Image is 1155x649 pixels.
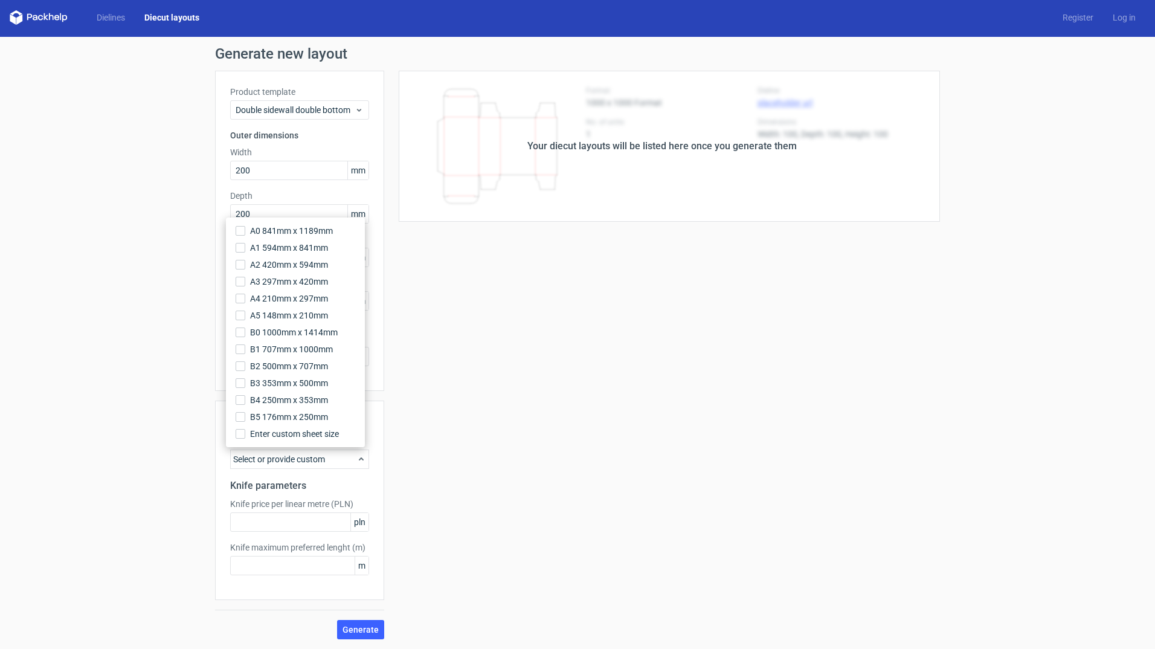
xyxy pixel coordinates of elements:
span: Generate [343,625,379,634]
span: mm [347,161,368,179]
span: B2 500mm x 707mm [250,360,328,372]
div: Select or provide custom [230,450,369,469]
h3: Outer dimensions [230,129,369,141]
label: Width [230,146,369,158]
span: A0 841mm x 1189mm [250,225,333,237]
label: Depth [230,190,369,202]
span: B3 353mm x 500mm [250,377,328,389]
label: Knife maximum preferred lenght (m) [230,541,369,554]
a: Register [1053,11,1103,24]
h1: Generate new layout [215,47,940,61]
a: Dielines [87,11,135,24]
span: A3 297mm x 420mm [250,276,328,288]
span: Double sidewall double bottom [236,104,355,116]
span: m [355,557,368,575]
button: Generate [337,620,384,639]
h2: Knife parameters [230,479,369,493]
span: B4 250mm x 353mm [250,394,328,406]
span: A1 594mm x 841mm [250,242,328,254]
span: Enter custom sheet size [250,428,339,440]
span: B5 176mm x 250mm [250,411,328,423]
span: B0 1000mm x 1414mm [250,326,338,338]
span: A4 210mm x 297mm [250,292,328,305]
a: Diecut layouts [135,11,209,24]
span: pln [350,513,368,531]
label: Knife price per linear metre (PLN) [230,498,369,510]
span: B1 707mm x 1000mm [250,343,333,355]
span: A2 420mm x 594mm [250,259,328,271]
span: mm [347,205,368,223]
a: Log in [1103,11,1145,24]
span: A5 148mm x 210mm [250,309,328,321]
label: Product template [230,86,369,98]
div: Your diecut layouts will be listed here once you generate them [527,139,797,153]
